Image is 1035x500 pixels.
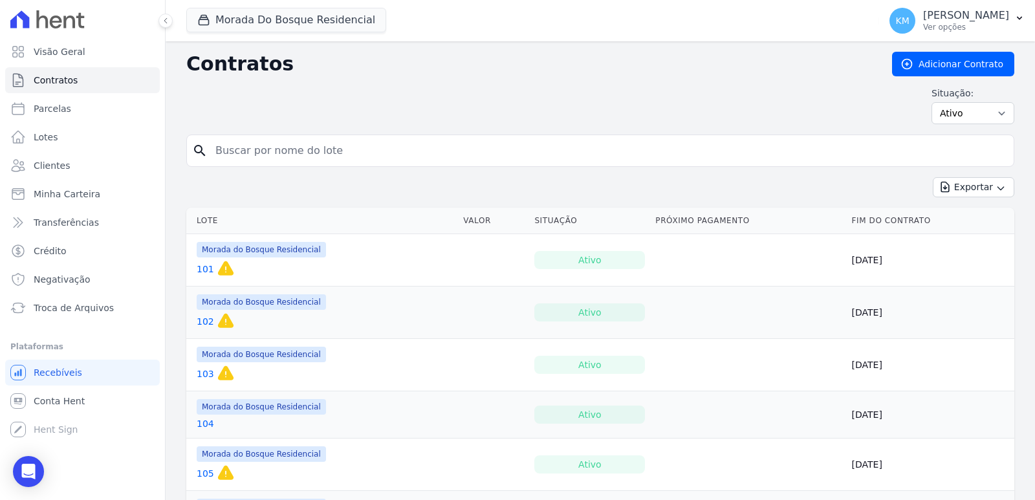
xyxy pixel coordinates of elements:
[847,287,1014,339] td: [DATE]
[197,263,214,276] a: 101
[186,52,871,76] h2: Contratos
[34,301,114,314] span: Troca de Arquivos
[5,67,160,93] a: Contratos
[197,347,326,362] span: Morada do Bosque Residencial
[529,208,650,234] th: Situação
[34,366,82,379] span: Recebíveis
[650,208,846,234] th: Próximo Pagamento
[534,303,645,321] div: Ativo
[34,245,67,257] span: Crédito
[923,22,1009,32] p: Ver opções
[847,234,1014,287] td: [DATE]
[534,356,645,374] div: Ativo
[34,131,58,144] span: Lotes
[34,216,99,229] span: Transferências
[34,188,100,201] span: Minha Carteira
[5,388,160,414] a: Conta Hent
[892,52,1014,76] a: Adicionar Contrato
[186,208,458,234] th: Lote
[923,9,1009,22] p: [PERSON_NAME]
[5,96,160,122] a: Parcelas
[847,339,1014,391] td: [DATE]
[5,360,160,386] a: Recebíveis
[5,238,160,264] a: Crédito
[534,251,645,269] div: Ativo
[34,102,71,115] span: Parcelas
[34,45,85,58] span: Visão Geral
[5,124,160,150] a: Lotes
[197,242,326,257] span: Morada do Bosque Residencial
[933,177,1014,197] button: Exportar
[197,417,214,430] a: 104
[5,266,160,292] a: Negativação
[534,406,645,424] div: Ativo
[458,208,529,234] th: Valor
[197,294,326,310] span: Morada do Bosque Residencial
[197,315,214,328] a: 102
[5,210,160,235] a: Transferências
[13,456,44,487] div: Open Intercom Messenger
[5,153,160,179] a: Clientes
[197,399,326,415] span: Morada do Bosque Residencial
[10,339,155,354] div: Plataformas
[186,8,386,32] button: Morada Do Bosque Residencial
[208,138,1008,164] input: Buscar por nome do lote
[34,273,91,286] span: Negativação
[192,143,208,158] i: search
[197,367,214,380] a: 103
[879,3,1035,39] button: KM [PERSON_NAME] Ver opções
[534,455,645,473] div: Ativo
[34,395,85,408] span: Conta Hent
[847,439,1014,491] td: [DATE]
[847,208,1014,234] th: Fim do Contrato
[931,87,1014,100] label: Situação:
[847,391,1014,439] td: [DATE]
[5,181,160,207] a: Minha Carteira
[197,467,214,480] a: 105
[5,39,160,65] a: Visão Geral
[34,74,78,87] span: Contratos
[5,295,160,321] a: Troca de Arquivos
[34,159,70,172] span: Clientes
[895,16,909,25] span: KM
[197,446,326,462] span: Morada do Bosque Residencial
